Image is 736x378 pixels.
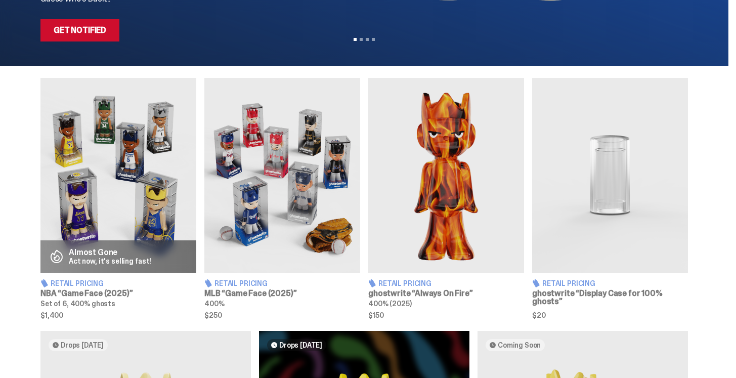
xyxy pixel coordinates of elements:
h3: ghostwrite “Always On Fire” [368,289,524,298]
a: Always On Fire Retail Pricing [368,78,524,319]
span: Retail Pricing [214,280,268,287]
span: 400% [204,299,224,308]
img: Always On Fire [368,78,524,273]
span: Retail Pricing [378,280,431,287]
a: Game Face (2025) Retail Pricing [204,78,360,319]
h3: MLB “Game Face (2025)” [204,289,360,298]
button: View slide 2 [360,38,363,41]
a: Get Notified [40,19,119,41]
h3: NBA “Game Face (2025)” [40,289,196,298]
span: $20 [532,312,688,319]
a: Display Case for 100% ghosts Retail Pricing [532,78,688,319]
span: Retail Pricing [51,280,104,287]
a: Game Face (2025) Almost Gone Act now, it's selling fast! Retail Pricing [40,78,196,319]
h3: ghostwrite “Display Case for 100% ghosts” [532,289,688,306]
span: $150 [368,312,524,319]
p: Almost Gone [69,248,151,257]
span: 400% (2025) [368,299,411,308]
span: $1,400 [40,312,196,319]
span: Retail Pricing [542,280,595,287]
span: Drops [DATE] [279,341,322,349]
span: $250 [204,312,360,319]
button: View slide 1 [354,38,357,41]
button: View slide 4 [372,38,375,41]
p: Act now, it's selling fast! [69,258,151,265]
img: Display Case for 100% ghosts [532,78,688,273]
span: Drops [DATE] [61,341,104,349]
span: Set of 6, 400% ghosts [40,299,115,308]
span: Coming Soon [498,341,541,349]
img: Game Face (2025) [40,78,196,273]
img: Game Face (2025) [204,78,360,273]
button: View slide 3 [366,38,369,41]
